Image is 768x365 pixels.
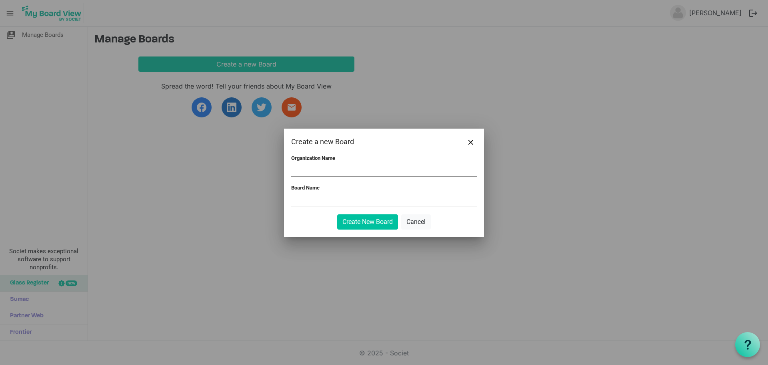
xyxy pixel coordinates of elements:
[337,214,398,230] button: Create New Board
[291,155,335,161] label: Organization Name
[291,136,440,148] div: Create a new Board
[291,185,320,191] label: Board Name
[465,136,477,148] button: Close
[401,214,431,230] button: Cancel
